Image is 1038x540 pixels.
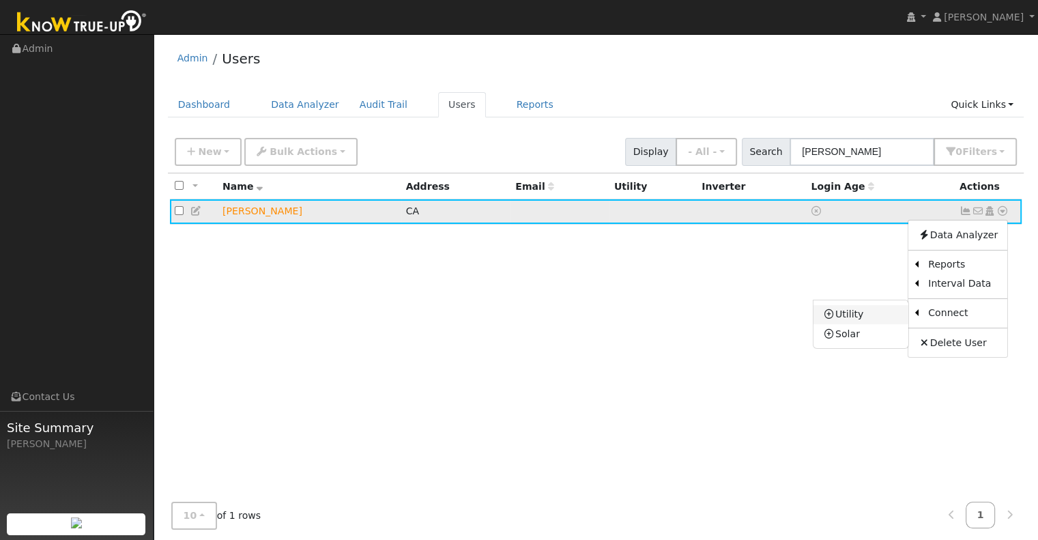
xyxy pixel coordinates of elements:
img: retrieve [71,517,82,528]
button: Bulk Actions [244,138,357,166]
div: Address [406,180,506,194]
span: Bulk Actions [270,146,337,157]
div: Actions [960,180,1017,194]
span: Name [222,181,263,192]
a: Reports [919,255,1007,274]
a: Data Analyzer [261,92,349,117]
a: Data Analyzer [908,225,1007,244]
button: New [175,138,242,166]
img: Know True-Up [10,8,154,38]
a: Users [222,51,260,67]
td: CA [401,199,511,225]
a: No login access [811,205,823,216]
div: Inverter [702,180,801,194]
span: New [198,146,221,157]
a: Reports [506,92,564,117]
a: 1 [966,502,996,528]
span: Email [515,181,553,192]
span: Site Summary [7,418,146,437]
span: Search [742,138,790,166]
a: Solar [813,324,908,343]
div: Utility [614,180,692,194]
a: Other actions [996,204,1009,218]
span: s [991,146,996,157]
a: Admin [177,53,208,63]
input: Search [790,138,934,166]
span: Days since last login [811,181,874,192]
span: Display [625,138,676,166]
i: No email address [972,206,984,216]
a: Connect [919,304,1007,323]
a: Utility [813,305,908,324]
button: 10 [171,502,217,530]
span: 10 [184,510,197,521]
a: Login As [983,205,996,216]
td: Lead [218,199,401,225]
span: of 1 rows [171,502,261,530]
a: Interval Data [919,274,1007,294]
button: - All - [676,138,737,166]
a: Quick Links [940,92,1024,117]
a: Delete User [908,333,1007,352]
button: 0Filters [934,138,1017,166]
a: Not connected [960,205,972,216]
span: [PERSON_NAME] [944,12,1024,23]
div: [PERSON_NAME] [7,437,146,451]
a: Users [438,92,486,117]
a: Dashboard [168,92,241,117]
span: Filter [962,146,997,157]
a: Audit Trail [349,92,418,117]
a: Edit User [190,205,203,216]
